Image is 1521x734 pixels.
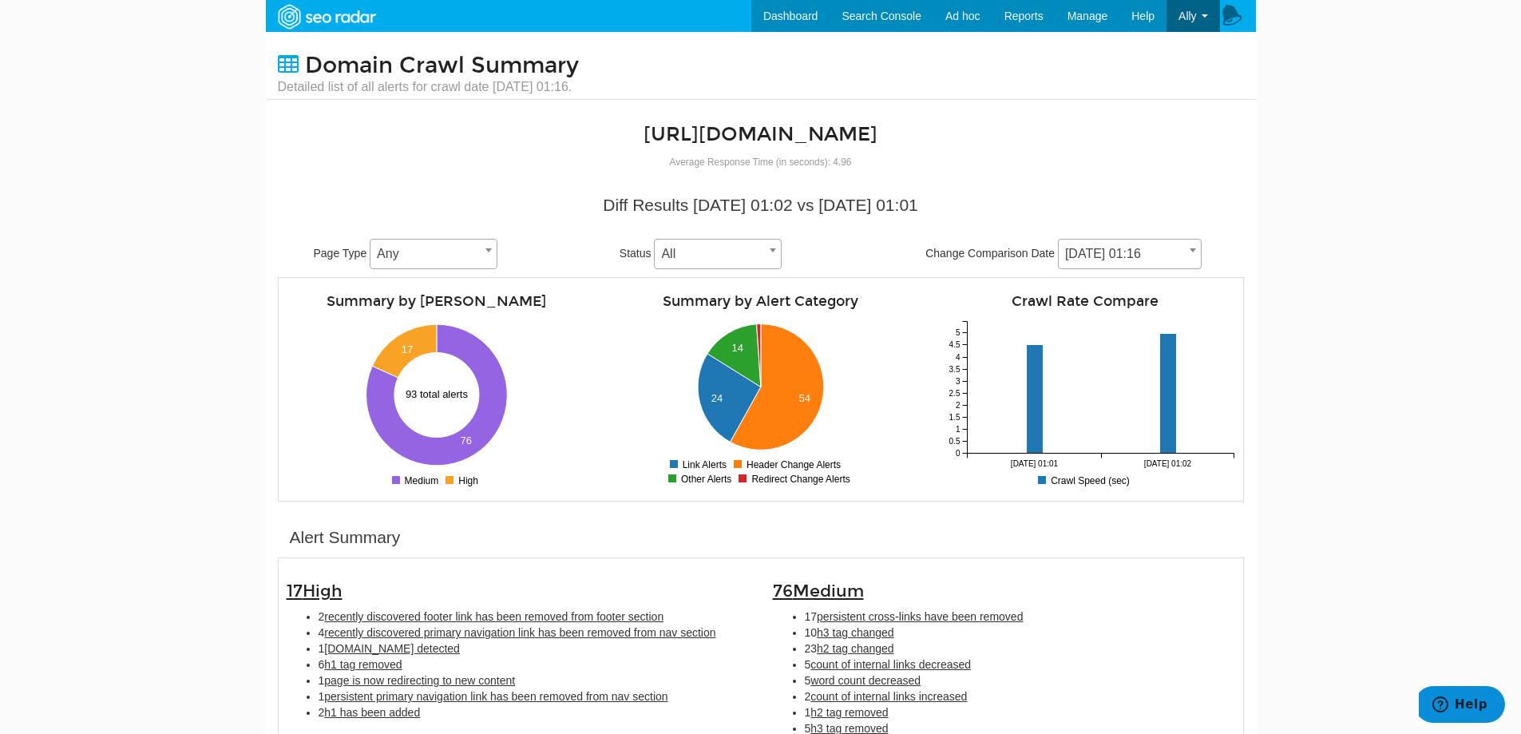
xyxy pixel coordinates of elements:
li: 2 [319,609,749,625]
span: count of internal links increased [810,690,967,703]
span: 17 [287,581,343,601]
tspan: [DATE] 01:02 [1143,459,1191,468]
li: 5 [805,657,1235,673]
tspan: [DATE] 01:01 [1010,459,1058,468]
small: Detailed list of all alerts for crawl date [DATE] 01:16. [278,78,579,96]
tspan: 3.5 [949,365,960,374]
li: 1 [319,641,749,657]
span: Help [1131,10,1155,22]
span: Any [370,239,497,269]
span: [DOMAIN_NAME] detected [324,642,460,655]
span: h1 tag removed [324,658,402,671]
span: Reports [1004,10,1044,22]
span: h1 has been added [324,706,420,719]
span: Status [620,247,652,260]
span: Domain Crawl Summary [305,52,579,79]
li: 1 [805,704,1235,720]
li: 17 [805,609,1235,625]
li: 23 [805,641,1235,657]
span: word count decreased [810,674,921,687]
small: Average Response Time (in seconds): 4.96 [670,157,852,168]
span: All [654,239,782,269]
span: 09/16/2025 01:16 [1059,243,1201,265]
span: Ally [1178,10,1197,22]
span: 76 [773,581,864,601]
span: Manage [1067,10,1108,22]
h4: Crawl Rate Compare [935,294,1235,309]
img: SEORadar [271,2,382,31]
li: 1 [319,688,749,704]
span: h3 tag changed [817,626,894,639]
li: 2 [805,688,1235,704]
span: h2 tag removed [810,706,888,719]
span: h2 tag changed [817,642,894,655]
tspan: 2 [955,401,960,410]
tspan: 1.5 [949,413,960,422]
span: recently discovered primary navigation link has been removed from nav section [324,626,715,639]
tspan: 4.5 [949,340,960,349]
span: count of internal links decreased [810,658,971,671]
div: Diff Results [DATE] 01:02 vs [DATE] 01:01 [290,193,1232,217]
span: All [655,243,781,265]
tspan: 0 [955,449,960,458]
li: 10 [805,625,1235,641]
tspan: 2.5 [949,389,960,398]
h4: Summary by [PERSON_NAME] [287,294,587,309]
span: Ad hoc [945,10,980,22]
span: Page Type [314,247,367,260]
span: page is now redirecting to new content [324,674,515,687]
div: Alert Summary [290,526,401,550]
li: 6 [319,657,749,673]
h4: Summary by Alert Category [611,294,911,309]
tspan: 1 [955,425,960,434]
span: persistent primary navigation link has been removed from nav section [324,690,667,703]
li: 1 [319,673,749,688]
tspan: 4 [955,353,960,362]
li: 5 [805,673,1235,688]
span: 09/16/2025 01:16 [1058,239,1202,269]
span: Search Console [842,10,921,22]
a: [URL][DOMAIN_NAME] [644,122,877,146]
span: Any [370,243,497,265]
tspan: 0.5 [949,437,960,446]
span: Change Comparison Date [925,247,1055,260]
span: Medium [793,581,864,601]
iframe: Opens a widget where you can find more information [1419,686,1505,726]
span: persistent cross-links have been removed [817,610,1023,623]
li: 2 [319,704,749,720]
tspan: 3 [955,377,960,386]
li: 4 [319,625,749,641]
tspan: 5 [955,328,960,337]
span: High [303,581,343,601]
span: recently discovered footer link has been removed from footer section [324,610,663,623]
text: 93 total alerts [406,388,469,400]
